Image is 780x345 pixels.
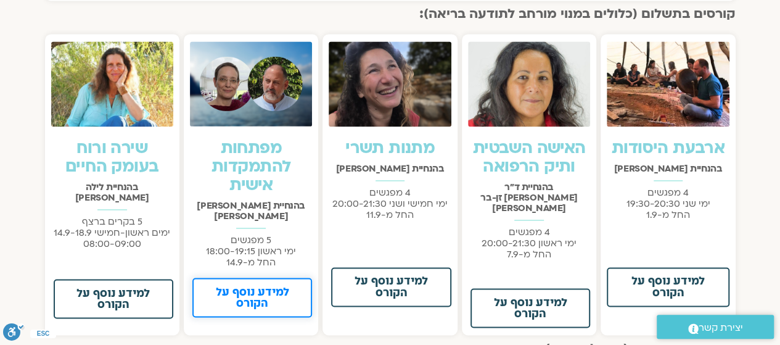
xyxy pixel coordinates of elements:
a: יצירת קשר [657,315,774,339]
a: האישה השבטית ותיק הרפואה [473,137,586,178]
a: ארבעת היסודות [612,137,725,159]
span: החל מ-11.9 [366,209,414,221]
h2: בהנחיית ד"ר [PERSON_NAME] זן-בר [PERSON_NAME] [468,182,590,214]
a: למידע נוסף על הקורס [607,267,729,307]
a: למידע נוסף על הקורס [192,278,312,317]
span: 08:00-09:00 [83,238,141,250]
a: למידע נוסף על הקורס [331,267,451,307]
span: החל מ-14.9 [226,256,276,268]
a: למידע נוסף על הקורס [470,288,590,328]
p: 4 מפגשים ימי חמישי ושני 20:00-21:30 [329,187,451,220]
span: למידע נוסף על הקורס [208,286,296,309]
h2: בהנחיית [PERSON_NAME] [329,164,451,174]
span: למידע נוסף על הקורס [70,288,157,310]
a: למידע נוסף על הקורס [54,279,173,318]
span: החל מ-1.9 [646,209,690,221]
h2: בהנחיית [PERSON_NAME] [PERSON_NAME] [190,201,312,222]
h2: בהנחיית לילה [PERSON_NAME] [51,182,173,203]
a: שירה ורוח בעומק החיים [65,137,158,178]
h2: קורסים בתשלום (כלולים במנוי מורחב לתודעה בריאה): [45,7,736,22]
span: למידע נוסף על הקורס [623,276,713,298]
p: 4 מפגשים ימי שני 19:30-20:30 [607,187,729,220]
a: מפתחות להתמקדות אישית [211,137,290,196]
span: יצירת קשר [699,320,743,336]
span: למידע נוסף על הקורס [347,276,435,298]
p: 5 מפגשים ימי ראשון 18:00-19:15 [190,235,312,268]
span: למידע נוסף על הקורס [486,297,574,319]
p: 4 מפגשים ימי ראשון 20:00-21:30 [468,227,590,260]
a: מתנות תשרי [345,137,435,159]
p: 5 בקרים ברצף ימים ראשון-חמישי 14.9-18.9 [51,216,173,249]
h2: בהנחיית [PERSON_NAME] [607,164,729,174]
span: החל מ-7.9 [507,248,551,260]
